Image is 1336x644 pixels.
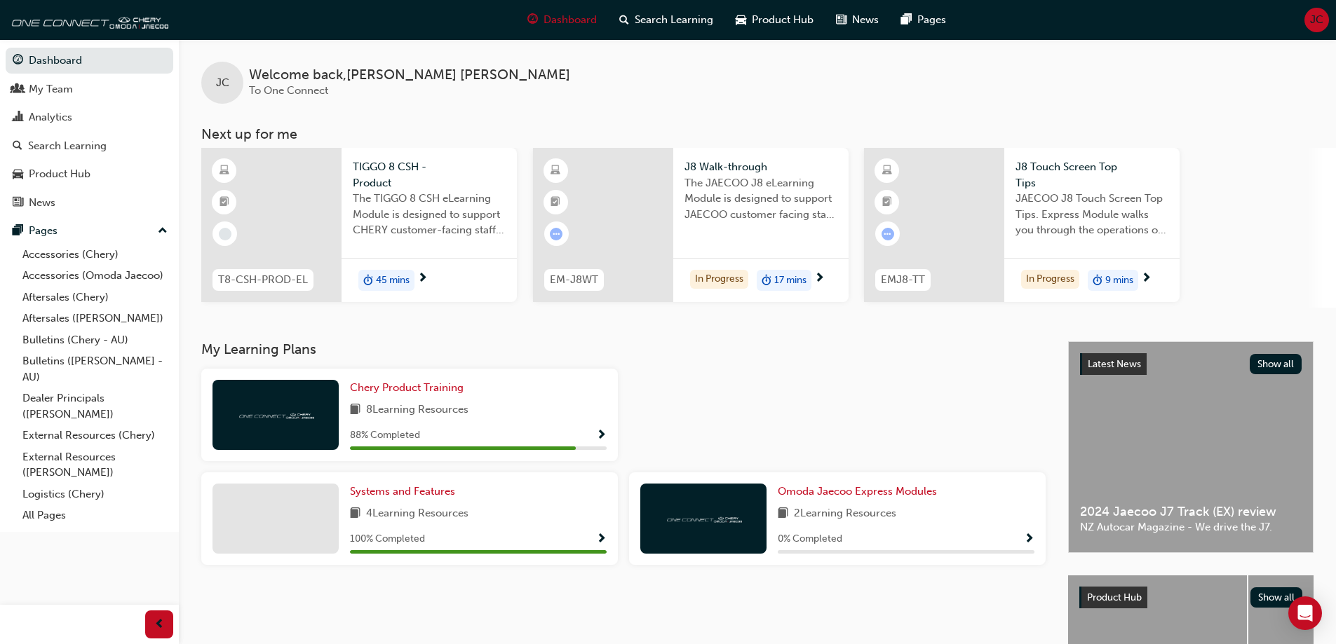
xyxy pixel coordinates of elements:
[1080,519,1302,535] span: NZ Autocar Magazine - We drive the J7.
[1080,504,1302,520] span: 2024 Jaecoo J7 Track (EX) review
[17,329,173,351] a: Bulletins (Chery - AU)
[350,505,360,523] span: book-icon
[762,271,771,289] span: duration-icon
[1105,273,1133,289] span: 9 mins
[13,168,23,181] span: car-icon
[836,11,846,29] span: news-icon
[882,228,894,240] span: learningRecordVerb_ATTEMPT-icon
[350,484,461,500] a: Systems and Features
[1087,591,1142,603] span: Product Hub
[350,380,469,396] a: Chery Product Training
[527,11,538,29] span: guage-icon
[417,273,428,285] span: next-icon
[249,84,328,97] span: To One Connect
[13,140,22,153] span: search-icon
[154,616,165,633] span: prev-icon
[852,12,879,28] span: News
[201,148,517,302] a: T8-CSH-PROD-ELTIGGO 8 CSH - ProductThe TIGGO 8 CSH eLearning Module is designed to support CHERY ...
[237,408,314,421] img: oneconnect
[1088,358,1141,370] span: Latest News
[13,197,23,210] span: news-icon
[29,166,90,182] div: Product Hub
[350,381,464,394] span: Chery Product Training
[220,162,229,180] span: learningResourceType_ELEARNING-icon
[516,6,608,34] a: guage-iconDashboard
[6,48,173,74] a: Dashboard
[350,531,425,547] span: 100 % Completed
[550,228,562,240] span: learningRecordVerb_ATTEMPT-icon
[684,175,837,223] span: The JAECOO J8 eLearning Module is designed to support JAECOO customer facing staff with the produ...
[881,272,925,288] span: EMJ8-TT
[596,430,607,442] span: Show Progress
[353,191,506,238] span: The TIGGO 8 CSH eLearning Module is designed to support CHERY customer-facing staff with the prod...
[13,111,23,124] span: chart-icon
[550,272,598,288] span: EM-J8WT
[17,505,173,526] a: All Pages
[17,244,173,266] a: Accessories (Chery)
[353,159,506,191] span: TIGGO 8 CSH - Product
[882,162,892,180] span: learningResourceType_ELEARNING-icon
[901,11,912,29] span: pages-icon
[1080,353,1302,376] a: Latest NewsShow all
[1288,596,1322,630] div: Open Intercom Messenger
[1079,587,1302,609] a: Product HubShow all
[794,505,896,523] span: 2 Learning Resources
[752,12,814,28] span: Product Hub
[690,270,748,289] div: In Progress
[350,427,420,444] span: 88 % Completed
[1093,271,1102,289] span: duration-icon
[596,530,607,548] button: Show Progress
[864,148,1180,302] a: EMJ8-TTJ8 Touch Screen Top TipsJAECOO J8 Touch Screen Top Tips. Express Module walks you through ...
[724,6,825,34] a: car-iconProduct Hub
[366,402,468,419] span: 8 Learning Resources
[6,104,173,130] a: Analytics
[778,485,937,498] span: Omoda Jaecoo Express Modules
[1310,12,1323,28] span: JC
[882,193,892,212] span: booktick-icon
[6,218,173,244] button: Pages
[6,76,173,102] a: My Team
[13,55,23,67] span: guage-icon
[1016,191,1168,238] span: JAECOO J8 Touch Screen Top Tips. Express Module walks you through the operations of the J8 touch ...
[17,308,173,329] a: Aftersales ([PERSON_NAME])
[736,11,746,29] span: car-icon
[1016,159,1168,191] span: J8 Touch Screen Top Tips
[825,6,890,34] a: news-iconNews
[29,223,58,239] div: Pages
[608,6,724,34] a: search-iconSearch Learning
[778,531,842,547] span: 0 % Completed
[544,12,597,28] span: Dashboard
[249,67,570,83] span: Welcome back , [PERSON_NAME] [PERSON_NAME]
[1304,8,1329,32] button: JC
[635,12,713,28] span: Search Learning
[1024,530,1034,548] button: Show Progress
[1141,273,1152,285] span: next-icon
[218,272,308,288] span: T8-CSH-PROD-EL
[778,505,788,523] span: book-icon
[17,287,173,308] a: Aftersales (Chery)
[29,81,73,97] div: My Team
[684,159,837,175] span: J8 Walk-through
[216,75,229,91] span: JC
[17,446,173,484] a: External Resources ([PERSON_NAME])
[1250,354,1302,374] button: Show all
[17,425,173,446] a: External Resources (Chery)
[533,148,849,302] a: EM-J8WTJ8 Walk-throughThe JAECOO J8 eLearning Module is designed to support JAECOO customer facin...
[201,341,1046,357] h3: My Learning Plans
[1068,341,1314,553] a: Latest NewsShow all2024 Jaecoo J7 Track (EX) reviewNZ Autocar Magazine - We drive the J7.
[814,273,825,285] span: next-icon
[29,109,72,125] div: Analytics
[1250,587,1303,608] button: Show all
[890,6,957,34] a: pages-iconPages
[6,161,173,187] a: Product Hub
[665,512,742,525] img: oneconnect
[6,133,173,159] a: Search Learning
[13,83,23,96] span: people-icon
[6,45,173,218] button: DashboardMy TeamAnalyticsSearch LearningProduct HubNews
[6,190,173,216] a: News
[596,533,607,546] span: Show Progress
[17,388,173,425] a: Dealer Principals ([PERSON_NAME])
[13,225,23,238] span: pages-icon
[551,162,560,180] span: learningResourceType_ELEARNING-icon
